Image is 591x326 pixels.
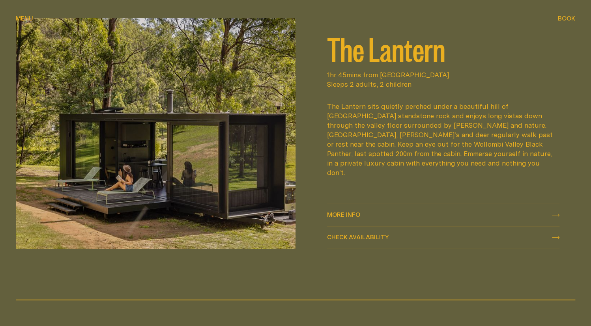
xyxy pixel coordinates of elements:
[327,227,559,249] button: check availability
[327,204,559,226] a: More info
[558,14,575,24] button: show booking tray
[327,32,559,64] h2: The Lantern
[327,212,360,218] span: More info
[327,80,559,89] span: Sleeps 2 adults, 2 children
[327,102,554,177] div: The Lantern sits quietly perched under a beautiful hill of [GEOGRAPHIC_DATA] standstone rock and ...
[327,234,389,240] span: Check availability
[16,15,33,21] span: Menu
[16,14,33,24] button: show menu
[327,70,559,80] span: 1hr 45mins from [GEOGRAPHIC_DATA]
[558,15,575,21] span: Book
